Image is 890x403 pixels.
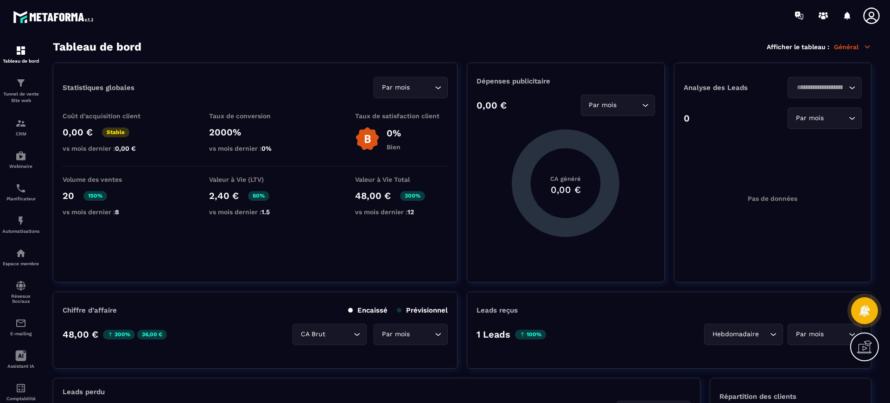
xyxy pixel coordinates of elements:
input: Search for option [619,100,640,110]
div: Search for option [788,77,862,98]
a: automationsautomationsWebinaire [2,143,39,176]
p: Bien [387,143,401,151]
img: automations [15,215,26,226]
input: Search for option [761,329,768,339]
p: Statistiques globales [63,83,134,92]
div: Search for option [374,324,448,345]
p: 0 [684,113,690,124]
p: Volume des ventes [63,176,155,183]
p: 36,00 € [137,330,167,339]
p: vs mois dernier : [63,208,155,216]
p: E-mailing [2,331,39,336]
div: Search for option [374,77,448,98]
a: Assistant IA [2,343,39,376]
p: 2000% [209,127,302,138]
p: Assistant IA [2,364,39,369]
p: Taux de conversion [209,112,302,120]
p: Coût d'acquisition client [63,112,155,120]
p: Leads reçus [477,306,518,314]
p: Comptabilité [2,396,39,401]
p: Général [834,43,871,51]
p: 0,00 € [477,100,507,111]
input: Search for option [826,329,846,339]
img: accountant [15,383,26,394]
input: Search for option [412,83,432,93]
a: formationformationTableau de bord [2,38,39,70]
p: 300% [103,330,135,339]
img: logo [13,8,96,26]
img: formation [15,118,26,129]
p: 48,00 € [63,329,98,340]
div: Search for option [788,324,862,345]
img: b-badge-o.b3b20ee6.svg [355,127,380,151]
div: Search for option [788,108,862,129]
img: automations [15,248,26,259]
p: Valeur à Vie (LTV) [209,176,302,183]
p: Tableau de bord [2,58,39,64]
p: Dépenses publicitaire [477,77,655,85]
p: Stable [102,128,129,137]
input: Search for option [327,329,351,339]
p: 150% [83,191,107,201]
img: email [15,318,26,329]
span: Par mois [794,329,826,339]
span: 1.5 [261,208,270,216]
p: Réseaux Sociaux [2,294,39,304]
a: automationsautomationsEspace membre [2,241,39,273]
p: Répartition des clients [719,392,862,401]
span: 8 [115,208,119,216]
a: formationformationTunnel de vente Site web [2,70,39,111]
span: Par mois [587,100,619,110]
p: Automatisations [2,229,39,234]
p: vs mois dernier : [209,145,302,152]
input: Search for option [412,329,432,339]
p: Planificateur [2,196,39,201]
img: formation [15,45,26,56]
div: Search for option [704,324,783,345]
p: Encaissé [348,306,388,314]
p: Taux de satisfaction client [355,112,448,120]
a: formationformationCRM [2,111,39,143]
p: 20 [63,190,74,201]
img: automations [15,150,26,161]
p: vs mois dernier : [63,145,155,152]
p: Chiffre d’affaire [63,306,117,314]
input: Search for option [794,83,846,93]
span: 12 [407,208,414,216]
p: Espace membre [2,261,39,266]
div: Search for option [581,95,655,116]
p: vs mois dernier : [209,208,302,216]
p: Webinaire [2,164,39,169]
p: 2,40 € [209,190,239,201]
p: 48,00 € [355,190,391,201]
img: social-network [15,280,26,291]
img: formation [15,77,26,89]
p: Leads perdu [63,388,105,396]
p: Pas de données [748,195,797,202]
a: schedulerschedulerPlanificateur [2,176,39,208]
p: Prévisionnel [397,306,448,314]
h3: Tableau de bord [53,40,141,53]
a: social-networksocial-networkRéseaux Sociaux [2,273,39,311]
a: emailemailE-mailing [2,311,39,343]
div: Search for option [292,324,367,345]
span: Par mois [380,83,412,93]
span: Par mois [794,113,826,123]
input: Search for option [826,113,846,123]
p: 60% [248,191,269,201]
span: Hebdomadaire [710,329,761,339]
span: 0,00 € [115,145,136,152]
p: Afficher le tableau : [767,43,829,51]
p: 300% [400,191,425,201]
p: vs mois dernier : [355,208,448,216]
p: Tunnel de vente Site web [2,91,39,104]
p: Valeur à Vie Total [355,176,448,183]
span: Par mois [380,329,412,339]
span: 0% [261,145,272,152]
p: 0% [387,128,401,139]
p: 1 Leads [477,329,510,340]
p: CRM [2,131,39,136]
p: Analyse des Leads [684,83,773,92]
p: 0,00 € [63,127,93,138]
p: 100% [515,330,546,339]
